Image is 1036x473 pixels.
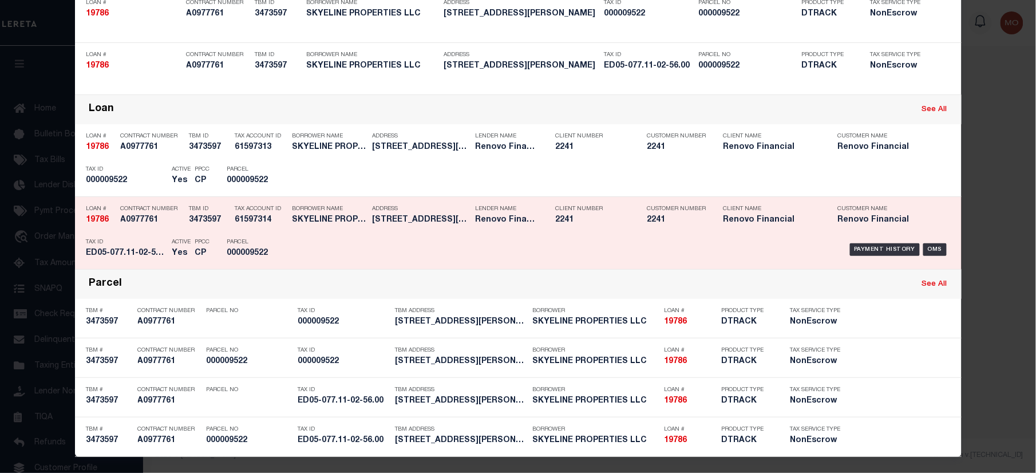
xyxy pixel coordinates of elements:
h5: 19786 [665,357,716,366]
p: TBM Address [396,347,527,354]
h5: 19786 [86,143,115,152]
h5: NonEscrow [790,317,842,327]
h5: A0977761 [138,396,201,406]
h5: 000009522 [86,176,167,186]
p: Contract Number [187,52,250,58]
h5: ED05-077.11-02-56.00 [86,249,167,258]
strong: 19786 [665,318,687,326]
p: Address [444,52,599,58]
p: Client Number [556,133,630,140]
h5: 634 Roberta Avenue Dover, DE 19901 [373,143,470,152]
h5: NonEscrow [790,396,842,406]
h5: A0977761 [121,143,184,152]
h5: 000009522 [227,249,279,258]
p: TBM ID [189,133,230,140]
h5: ED05-077.11-02-56.00 [604,61,693,71]
h5: 634 ROBERTA AVE Dover, DE 19901 [396,317,527,327]
h5: SKYELINE PROPERTIES LLC [307,9,438,19]
h5: 2241 [556,143,630,152]
p: TBM Address [396,426,527,433]
h5: 000009522 [699,61,796,71]
p: Tax Service Type [871,52,928,58]
p: Tax Account ID [235,133,287,140]
p: Tax Service Type [790,426,842,433]
h5: SKYELINE PROPERTIES LLC [533,357,659,366]
h5: 19786 [665,317,716,327]
h5: Renovo Financial [723,143,821,152]
h5: 3473597 [86,317,132,327]
p: Parcel No [207,426,292,433]
h5: SKYELINE PROPERTIES LLC [533,396,659,406]
h5: Renovo Financial [476,215,539,225]
h5: 000009522 [207,436,292,446]
p: Contract Number [138,308,201,314]
h5: Yes [172,249,189,258]
p: Borrower Name [292,206,367,212]
h5: 3473597 [255,61,301,71]
p: Loan # [665,347,716,354]
h5: ED05-077.11-02-56.00 [298,396,390,406]
p: Address [373,133,470,140]
strong: 19786 [665,436,687,444]
h5: SKYELINE PROPERTIES LLC [533,436,659,446]
h5: SKYELINE PROPERTIES LLC [292,143,367,152]
p: Lender Name [476,206,539,212]
p: Contract Number [138,347,201,354]
h5: 2241 [647,143,705,152]
h5: 000009522 [699,9,796,19]
p: Borrower [533,387,659,393]
p: Address [373,206,470,212]
strong: 19786 [86,10,109,18]
p: Customer Name [838,206,935,212]
strong: 19786 [86,143,109,151]
p: Tax ID [604,52,693,58]
h5: A0977761 [138,317,201,327]
strong: 19786 [665,397,687,405]
p: Tax ID [86,239,167,246]
p: Tax Service Type [790,387,842,393]
p: Tax Service Type [790,347,842,354]
h5: NonEscrow [790,357,842,366]
h5: Renovo Financial [476,143,539,152]
h5: 634 ROBERTA AVE Dover, DE 19901 [444,61,599,71]
h5: 19786 [665,396,716,406]
p: TBM # [86,308,132,314]
p: PPCC [195,239,210,246]
h5: 3473597 [255,9,301,19]
p: Borrower Name [307,52,438,58]
p: TBM ID [255,52,301,58]
h5: 3473597 [86,436,132,446]
h5: SKYELINE PROPERTIES LLC [292,215,367,225]
h5: DTRACK [802,61,853,71]
p: Active [172,166,191,173]
a: See All [922,281,947,288]
p: Product Type [722,426,773,433]
p: Loan # [86,52,181,58]
p: Contract Number [138,426,201,433]
div: OMS [923,243,947,256]
p: Contract Number [138,387,201,393]
p: Borrower [533,308,659,314]
p: Client Number [556,206,630,212]
p: Lender Name [476,133,539,140]
p: Contract Number [121,133,184,140]
h5: 19786 [86,215,115,225]
p: Tax ID [298,426,390,433]
h5: A0977761 [121,215,184,225]
h5: 2241 [556,215,630,225]
h5: 61597313 [235,143,287,152]
h5: 000009522 [207,357,292,366]
h5: A0977761 [187,61,250,71]
p: Client Name [723,206,821,212]
p: Customer Number [647,133,706,140]
p: Loan # [86,206,115,212]
h5: NonEscrow [790,436,842,446]
h5: 000009522 [604,9,693,19]
p: Tax Service Type [790,308,842,314]
p: TBM Address [396,308,527,314]
strong: 19786 [86,216,109,224]
p: Borrower [533,347,659,354]
h5: CP [195,176,210,186]
h5: 2241 [647,215,705,225]
h5: DTRACK [722,436,773,446]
